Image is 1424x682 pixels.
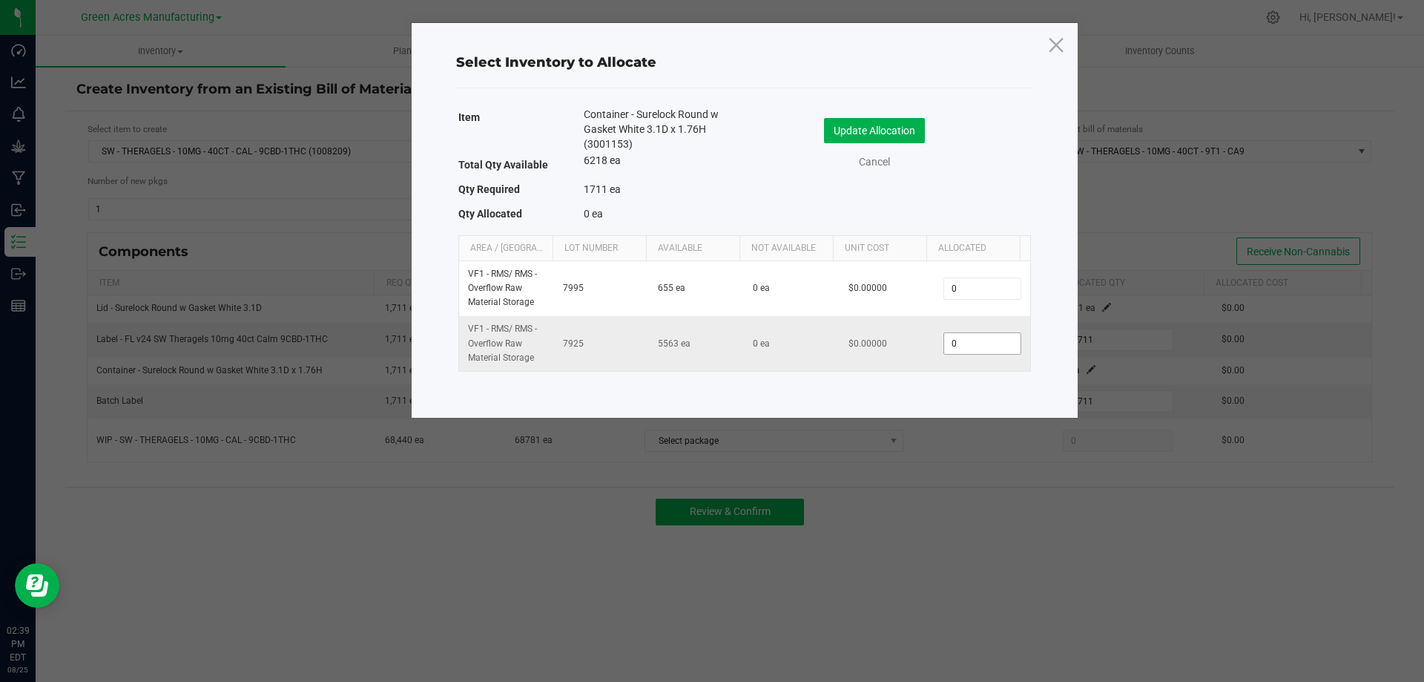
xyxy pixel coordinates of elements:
[845,154,904,170] a: Cancel
[658,283,685,293] span: 655 ea
[658,338,690,349] span: 5563 ea
[739,236,833,261] th: Not Available
[848,338,887,349] span: $0.00000
[15,563,59,608] iframe: Resource center
[554,316,649,371] td: 7925
[753,338,770,349] span: 0 ea
[468,324,537,362] span: VF1 - RMS / RMS - Overflow Raw Material Storage
[584,183,621,195] span: 1711 ea
[584,107,722,151] span: Container - Surelock Round w Gasket White 3.1D x 1.76H (3001153)
[753,283,770,293] span: 0 ea
[458,154,548,175] label: Total Qty Available
[553,236,646,261] th: Lot Number
[459,236,553,261] th: Area / [GEOGRAPHIC_DATA]
[458,203,522,224] label: Qty Allocated
[824,118,925,143] button: Update Allocation
[833,236,926,261] th: Unit Cost
[458,179,520,200] label: Qty Required
[848,283,887,293] span: $0.00000
[926,236,1020,261] th: Allocated
[584,208,603,220] span: 0 ea
[468,269,537,307] span: VF1 - RMS / RMS - Overflow Raw Material Storage
[554,261,649,317] td: 7995
[646,236,739,261] th: Available
[458,107,480,128] label: Item
[456,54,656,71] span: Select Inventory to Allocate
[584,154,621,166] span: 6218 ea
